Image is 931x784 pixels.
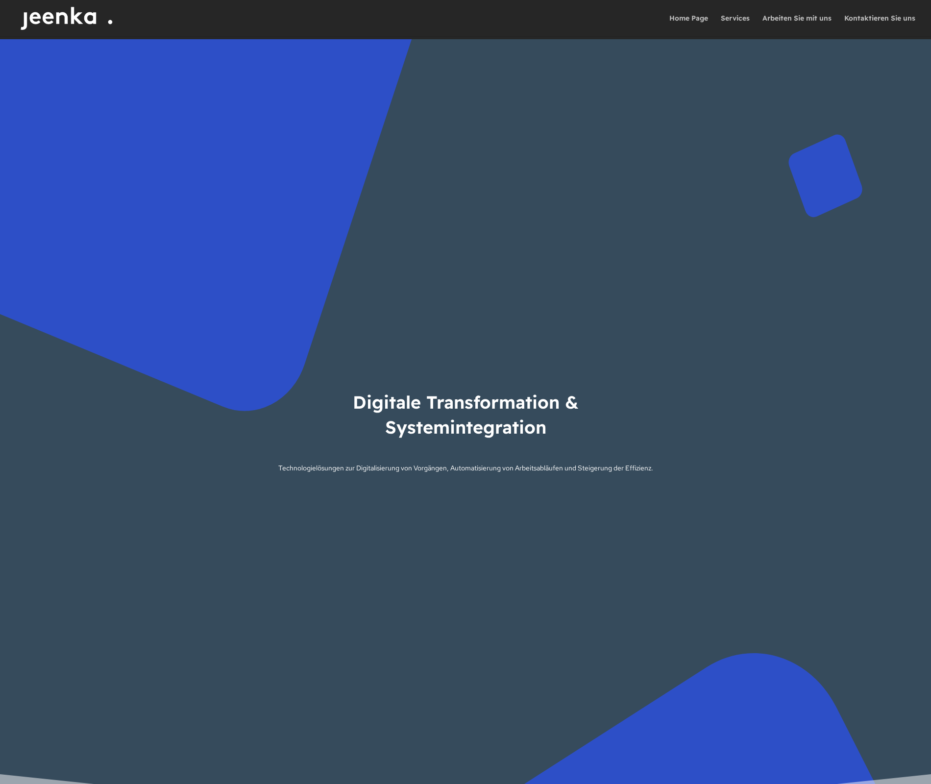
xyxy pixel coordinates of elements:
[274,390,657,464] h1: Digitale Transformation & Systemintegration
[844,15,915,36] a: Kontaktieren Sie uns
[669,15,708,36] a: Home Page
[721,15,750,36] a: Services
[762,15,832,36] a: Arbeiten Sie mit uns
[274,464,657,472] span: Technologielösungen zur Digitalisierung von Vorgängen, Automatisierung von Arbeitsabläufen und St...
